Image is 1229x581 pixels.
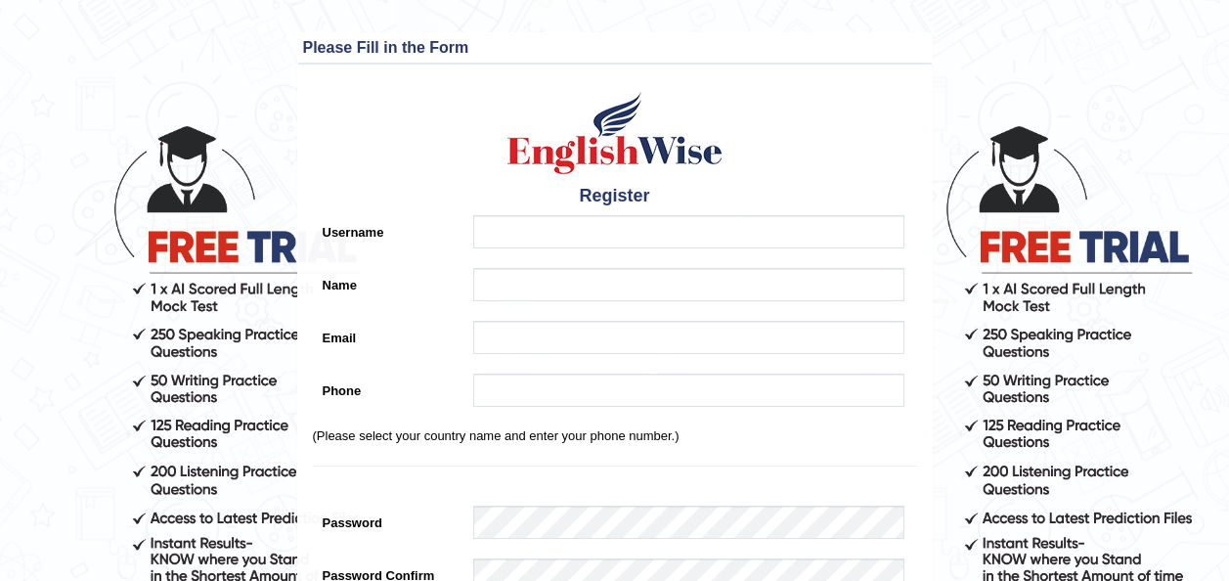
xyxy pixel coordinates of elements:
[303,39,927,57] h3: Please Fill in the Form
[313,187,917,206] h4: Register
[313,321,464,347] label: Email
[313,215,464,242] label: Username
[313,506,464,532] label: Password
[313,426,917,445] p: (Please select your country name and enter your phone number.)
[313,268,464,294] label: Name
[313,374,464,400] label: Phone
[504,89,726,177] img: Logo of English Wise create a new account for intelligent practice with AI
